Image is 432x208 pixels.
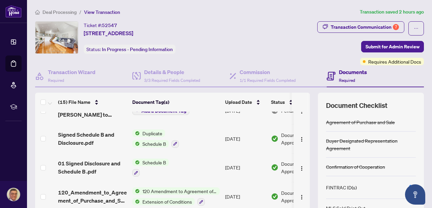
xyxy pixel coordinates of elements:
span: Upload Date [225,98,252,106]
img: Document Status [271,193,278,200]
h4: Commission [240,68,296,76]
img: Profile Icon [7,188,20,201]
button: Transaction Communication7 [317,21,404,33]
span: Requires Additional Docs [368,58,421,65]
button: Logo [296,162,307,173]
span: In Progress - Pending Information [102,46,173,52]
img: Status Icon [132,159,140,166]
span: ellipsis [414,26,418,31]
span: Schedule B [140,159,169,166]
span: Required [48,78,64,83]
th: (15) File Name [55,93,130,112]
button: Status Icon120 Amendment to Agreement of Purchase and SaleStatus IconExtension of Conditions [132,187,220,206]
span: 1/1 Required Fields Completed [240,78,296,83]
img: Logo [299,194,304,200]
span: Document Approved [281,160,323,175]
div: 7 [393,24,399,30]
span: Signed Schedule B and Disclosure.pdf [58,131,127,147]
span: Add a Document Tag [141,109,186,113]
span: Submit for Admin Review [366,41,420,52]
th: Document Tag(s) [130,93,222,112]
li: / [79,8,81,16]
img: logo [5,5,22,18]
div: Confirmation of Cooperation [326,163,385,170]
th: Upload Date [222,93,268,112]
span: 01 Signed Disclosure and Schedule B .pdf [58,159,127,176]
h4: Documents [339,68,367,76]
div: FINTRAC ID(s) [326,184,357,191]
span: Required [339,78,355,83]
span: View Transaction [84,9,120,15]
img: Document Status [271,135,278,142]
th: Status [268,93,326,112]
span: Schedule B [140,140,169,147]
img: Document Status [271,164,278,171]
span: Document Checklist [326,101,387,110]
h4: Transaction Wizard [48,68,96,76]
img: Status Icon [132,187,140,195]
button: Logo [296,191,307,202]
span: Document Approved [281,189,323,204]
td: [DATE] [222,124,268,153]
span: 120 Amendment to Agreement of Purchase and Sale [140,187,220,195]
button: Open asap [405,184,425,205]
div: Status: [84,45,175,54]
span: Document Approved [281,131,323,146]
span: Status [271,98,285,106]
div: Transaction Communication [331,22,399,32]
button: Status IconDuplicateStatus IconSchedule B [132,130,179,148]
button: Submit for Admin Review [361,41,424,52]
button: Status IconSchedule B [132,159,169,177]
img: IMG-E12319990_1.jpg [35,22,78,53]
span: Extension of Conditions [140,198,195,205]
img: Status Icon [132,130,140,137]
span: 120_Amendment_to_Agreement_of_Purchase_and_Sale_-_A_-_PropTx-OREA__2_ 1.pdf [58,188,127,205]
img: Logo [299,166,304,171]
div: Buyer Designated Representation Agreement [326,137,416,152]
span: 52547 [102,22,117,28]
td: [DATE] [222,153,268,182]
h4: Details & People [144,68,200,76]
span: Deal Processing [43,9,77,15]
span: 3/3 Required Fields Completed [144,78,200,83]
button: Logo [296,133,307,144]
img: Status Icon [132,198,140,205]
article: Transaction saved 2 hours ago [360,8,424,16]
span: [STREET_ADDRESS] [84,29,133,37]
span: (15) File Name [58,98,90,106]
div: Agreement of Purchase and Sale [326,118,395,126]
span: Duplicate [140,130,165,137]
img: Logo [299,137,304,142]
img: Status Icon [132,140,140,147]
span: home [35,10,40,15]
div: Ticket #: [84,21,117,29]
